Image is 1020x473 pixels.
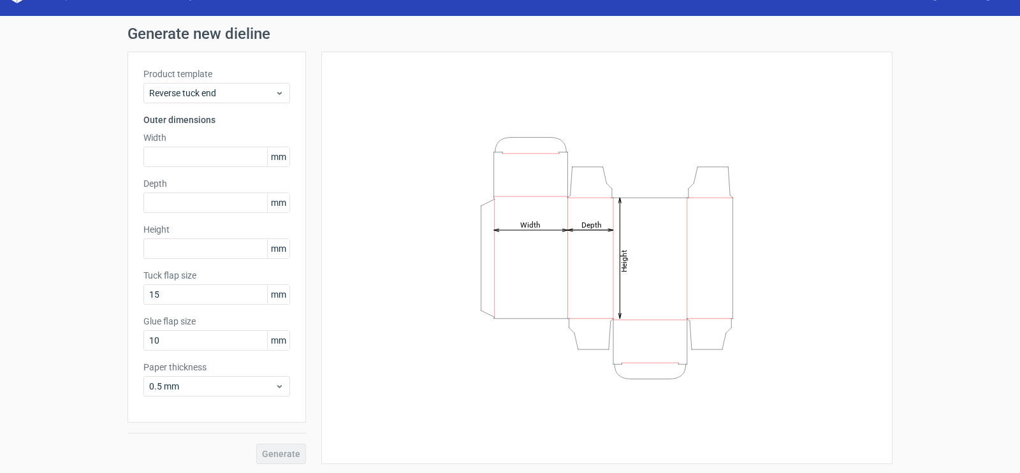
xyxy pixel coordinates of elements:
label: Height [143,223,290,236]
label: Depth [143,177,290,190]
span: 0.5 mm [149,380,275,393]
span: mm [267,285,289,304]
span: mm [267,239,289,258]
h3: Outer dimensions [143,113,290,126]
tspan: Width [520,220,541,229]
tspan: Height [620,249,629,272]
label: Product template [143,68,290,80]
label: Glue flap size [143,315,290,328]
label: Tuck flap size [143,269,290,282]
h1: Generate new dieline [127,26,892,41]
span: Reverse tuck end [149,87,275,99]
label: Width [143,131,290,144]
span: mm [267,147,289,166]
tspan: Depth [581,220,602,229]
span: mm [267,331,289,350]
label: Paper thickness [143,361,290,374]
span: mm [267,193,289,212]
